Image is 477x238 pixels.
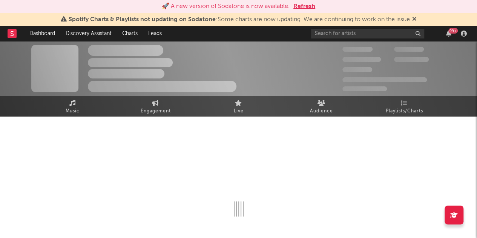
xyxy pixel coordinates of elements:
span: Audience [310,107,333,116]
a: Leads [143,26,167,41]
span: 100.000 [394,47,424,52]
span: 1.000.000 [394,57,429,62]
a: Dashboard [24,26,60,41]
span: Live [234,107,244,116]
a: Live [197,96,280,117]
a: Charts [117,26,143,41]
span: 50.000.000 [342,57,381,62]
span: 100.000 [342,67,372,72]
span: Dismiss [412,17,417,23]
div: 🚀 A new version of Sodatone is now available. [162,2,290,11]
a: Playlists/Charts [363,96,446,117]
a: Discovery Assistant [60,26,117,41]
button: 99+ [446,31,451,37]
span: : Some charts are now updating. We are continuing to work on the issue [69,17,410,23]
span: 300.000 [342,47,373,52]
a: Engagement [114,96,197,117]
div: 99 + [448,28,458,34]
span: Engagement [141,107,171,116]
a: Audience [280,96,363,117]
button: Refresh [293,2,315,11]
span: Spotify Charts & Playlists not updating on Sodatone [69,17,216,23]
a: Music [31,96,114,117]
input: Search for artists [311,29,424,38]
span: Playlists/Charts [386,107,423,116]
span: Jump Score: 85.0 [342,86,387,91]
span: 50.000.000 Monthly Listeners [342,77,427,82]
span: Music [66,107,80,116]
